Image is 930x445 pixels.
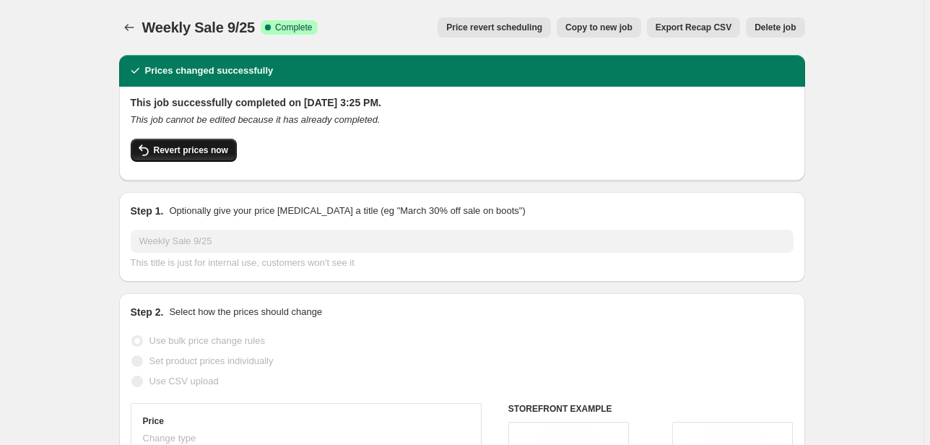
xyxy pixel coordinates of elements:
[746,17,804,38] button: Delete job
[131,139,237,162] button: Revert prices now
[755,22,796,33] span: Delete job
[131,305,164,319] h2: Step 2.
[142,20,256,35] span: Weekly Sale 9/25
[131,257,355,268] span: This title is just for internal use, customers won't see it
[565,22,633,33] span: Copy to new job
[131,114,381,125] i: This job cannot be edited because it has already completed.
[131,95,794,110] h2: This job successfully completed on [DATE] 3:25 PM.
[557,17,641,38] button: Copy to new job
[647,17,740,38] button: Export Recap CSV
[149,376,219,386] span: Use CSV upload
[438,17,551,38] button: Price revert scheduling
[131,230,794,253] input: 30% off holiday sale
[143,433,196,444] span: Change type
[169,204,525,218] p: Optionally give your price [MEDICAL_DATA] a title (eg "March 30% off sale on boots")
[145,64,274,78] h2: Prices changed successfully
[149,355,274,366] span: Set product prices individually
[131,204,164,218] h2: Step 1.
[446,22,542,33] span: Price revert scheduling
[143,415,164,427] h3: Price
[275,22,312,33] span: Complete
[169,305,322,319] p: Select how the prices should change
[119,17,139,38] button: Price change jobs
[656,22,731,33] span: Export Recap CSV
[154,144,228,156] span: Revert prices now
[508,403,794,415] h6: STOREFRONT EXAMPLE
[149,335,265,346] span: Use bulk price change rules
